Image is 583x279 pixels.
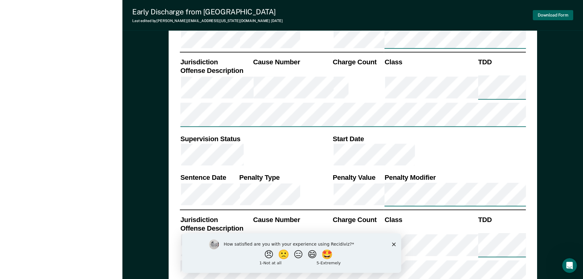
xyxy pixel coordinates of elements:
div: Last edited by [PERSON_NAME][EMAIL_ADDRESS][US_STATE][DOMAIN_NAME] [132,19,282,23]
th: Sentence Date [180,173,238,182]
th: Penalty Type [238,173,332,182]
th: TDD [477,215,526,224]
th: Class [384,215,477,224]
th: Charge Count [332,215,384,224]
th: Start Date [332,134,526,143]
div: Early Discharge from [GEOGRAPHIC_DATA] [132,7,282,16]
th: Class [384,57,477,66]
th: Offense Description [180,66,252,75]
th: Supervision Status [180,134,332,143]
button: Download Form [533,10,573,20]
th: TDD [477,57,526,66]
iframe: Survey by Kim from Recidiviz [182,233,401,273]
span: [DATE] [271,19,282,23]
th: Cause Number [252,57,332,66]
th: Charge Count [332,57,384,66]
th: Jurisdiction [180,215,252,224]
th: Penalty Value [332,173,384,182]
th: Jurisdiction [180,57,252,66]
th: Penalty Modifier [384,173,526,182]
th: Offense Description [180,224,252,233]
th: Cause Number [252,215,332,224]
iframe: Intercom live chat [562,258,577,273]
